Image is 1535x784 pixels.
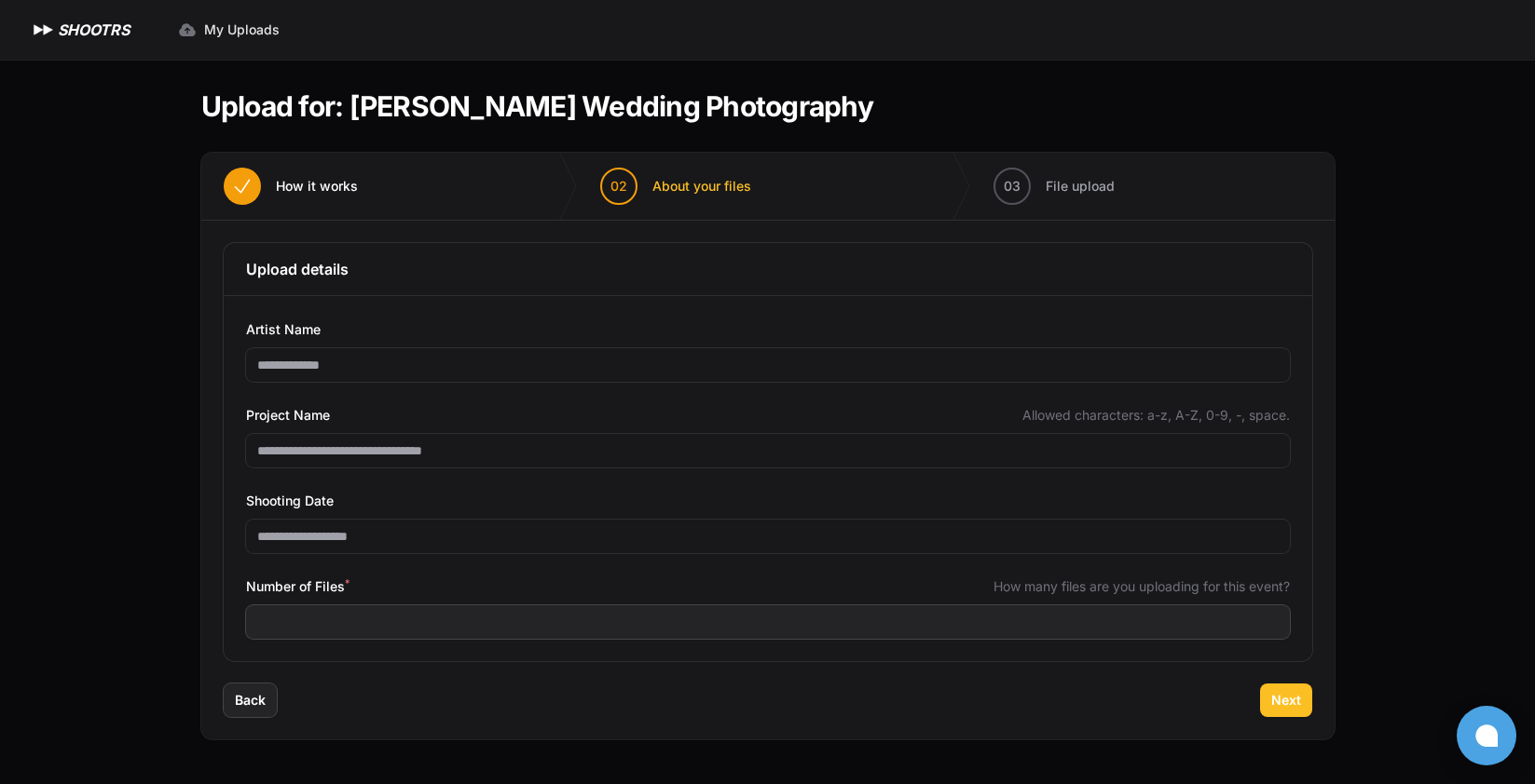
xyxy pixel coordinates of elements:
[246,318,321,341] span: Artist Name
[1260,683,1312,717] button: Next
[246,258,1290,280] h3: Upload details
[652,177,751,196] span: About your files
[246,575,349,598] span: Number of Files
[167,13,291,47] a: My Uploads
[30,19,130,41] a: SHOOTRS SHOOTRS
[58,19,130,41] h1: SHOOTRS
[204,20,280,39] span: My Uploads
[971,153,1137,220] button: 03 File upload
[1004,177,1021,196] span: 03
[201,89,873,123] h1: Upload for: [PERSON_NAME] Wedding Photography
[1271,691,1301,710] span: Next
[224,683,277,717] button: Back
[30,19,58,41] img: SHOOTRS
[246,404,330,426] span: Project Name
[235,691,266,710] span: Back
[610,177,627,196] span: 02
[578,153,774,220] button: 02 About your files
[201,153,380,220] button: How it works
[994,577,1290,596] span: How many files are you uploading for this event?
[1046,177,1115,196] span: File upload
[276,177,358,196] span: How it works
[1457,706,1516,765] button: Open chat window
[1022,406,1290,425] span: Allowed characters: a-z, A-Z, 0-9, -, space.
[246,490,334,512] span: Shooting Date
